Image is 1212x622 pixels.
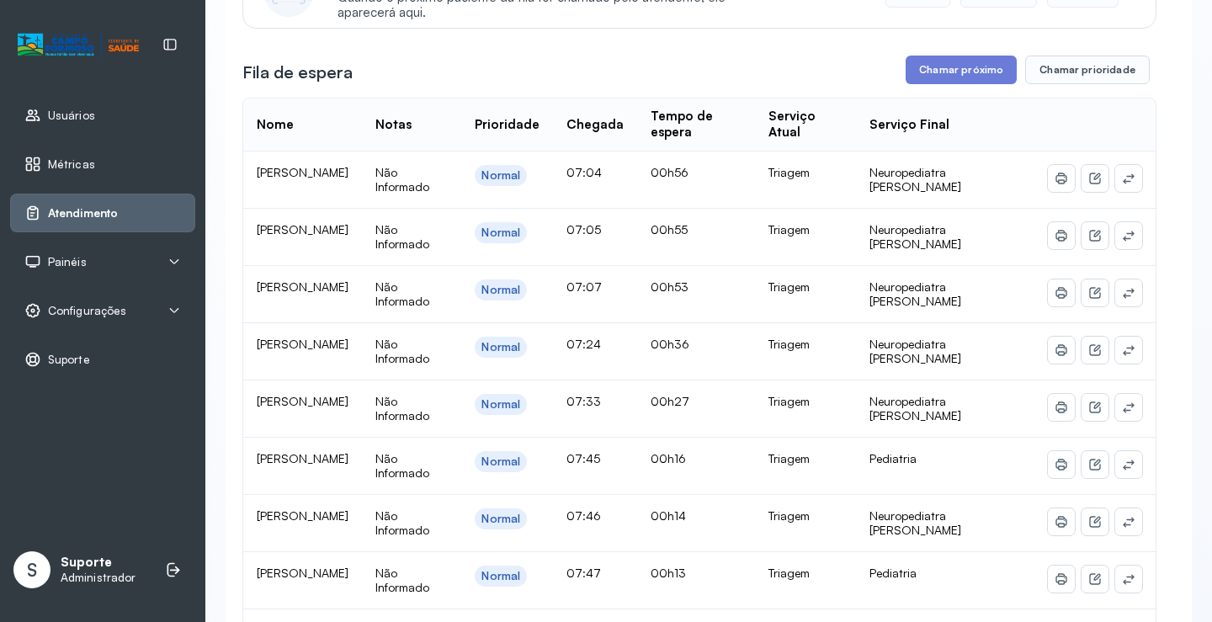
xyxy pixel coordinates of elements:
[768,165,842,180] div: Triagem
[61,571,136,585] p: Administrador
[257,394,348,408] span: [PERSON_NAME]
[481,226,520,240] div: Normal
[566,337,601,351] span: 07:24
[375,337,429,366] span: Não Informado
[481,340,520,354] div: Normal
[257,566,348,580] span: [PERSON_NAME]
[375,165,429,194] span: Não Informado
[768,394,842,409] div: Triagem
[481,168,520,183] div: Normal
[481,397,520,412] div: Normal
[768,566,842,581] div: Triagem
[24,107,181,124] a: Usuários
[257,451,348,465] span: [PERSON_NAME]
[24,205,181,221] a: Atendimento
[651,279,688,294] span: 00h53
[48,206,118,221] span: Atendimento
[375,117,412,133] div: Notas
[481,512,520,526] div: Normal
[48,157,95,172] span: Métricas
[566,508,601,523] span: 07:46
[651,566,686,580] span: 00h13
[869,394,961,423] span: Neuropediatra [PERSON_NAME]
[48,109,95,123] span: Usuários
[257,117,294,133] div: Nome
[481,283,520,297] div: Normal
[768,109,842,141] div: Serviço Atual
[257,279,348,294] span: [PERSON_NAME]
[566,165,602,179] span: 07:04
[566,279,602,294] span: 07:07
[481,569,520,583] div: Normal
[257,337,348,351] span: [PERSON_NAME]
[48,255,87,269] span: Painéis
[257,508,348,523] span: [PERSON_NAME]
[566,451,600,465] span: 07:45
[481,455,520,469] div: Normal
[768,279,842,295] div: Triagem
[18,31,139,59] img: Logotipo do estabelecimento
[566,117,624,133] div: Chegada
[61,555,136,571] p: Suporte
[651,165,688,179] span: 00h56
[48,353,90,367] span: Suporte
[651,222,688,237] span: 00h55
[869,337,961,366] span: Neuropediatra [PERSON_NAME]
[375,451,429,481] span: Não Informado
[768,451,842,466] div: Triagem
[906,56,1017,84] button: Chamar próximo
[375,222,429,252] span: Não Informado
[242,61,353,84] h3: Fila de espera
[869,222,961,252] span: Neuropediatra [PERSON_NAME]
[869,165,961,194] span: Neuropediatra [PERSON_NAME]
[257,165,348,179] span: [PERSON_NAME]
[869,508,961,538] span: Neuropediatra [PERSON_NAME]
[375,566,429,595] span: Não Informado
[257,222,348,237] span: [PERSON_NAME]
[566,566,601,580] span: 07:47
[375,279,429,309] span: Não Informado
[375,508,429,538] span: Não Informado
[869,117,949,133] div: Serviço Final
[869,279,961,309] span: Neuropediatra [PERSON_NAME]
[869,566,917,580] span: Pediatria
[375,394,429,423] span: Não Informado
[651,451,686,465] span: 00h16
[566,222,601,237] span: 07:05
[566,394,601,408] span: 07:33
[768,337,842,352] div: Triagem
[869,451,917,465] span: Pediatria
[651,508,686,523] span: 00h14
[24,156,181,173] a: Métricas
[651,337,689,351] span: 00h36
[768,508,842,524] div: Triagem
[651,394,689,408] span: 00h27
[48,304,126,318] span: Configurações
[475,117,540,133] div: Prioridade
[651,109,742,141] div: Tempo de espera
[1025,56,1150,84] button: Chamar prioridade
[768,222,842,237] div: Triagem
